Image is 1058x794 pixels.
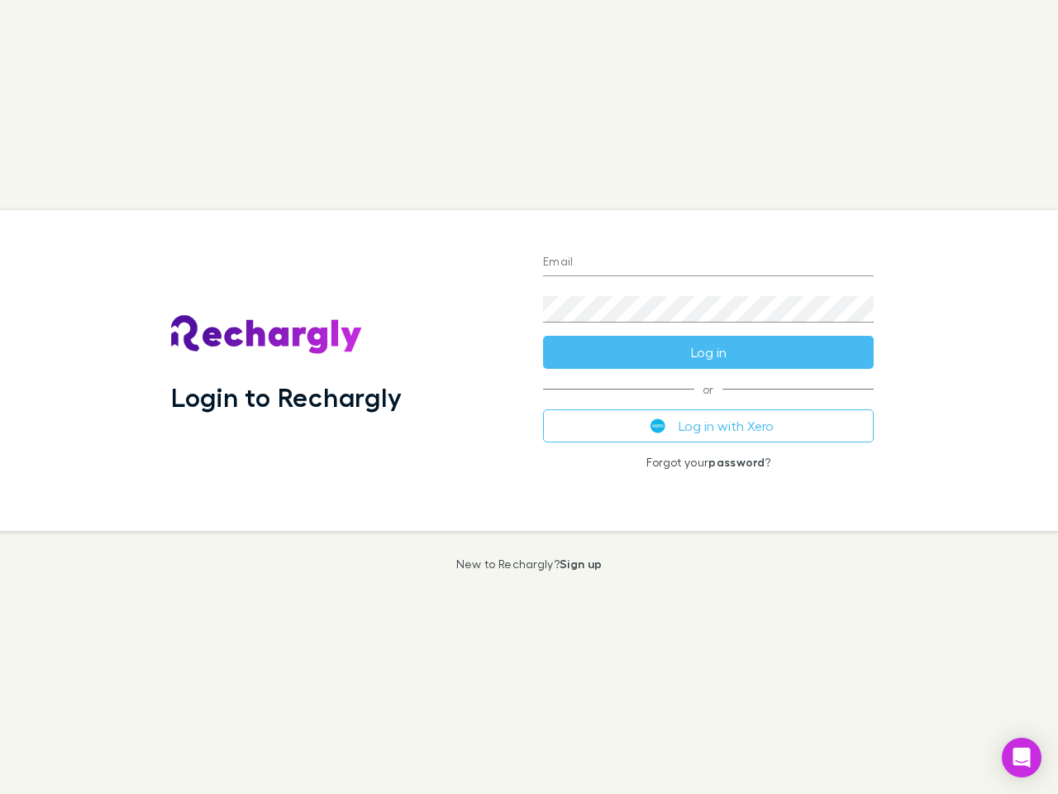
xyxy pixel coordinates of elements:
img: Xero's logo [651,419,665,433]
img: Rechargly's Logo [171,315,363,355]
p: Forgot your ? [543,456,874,469]
h1: Login to Rechargly [171,381,402,413]
a: password [708,455,765,469]
p: New to Rechargly? [456,557,603,571]
a: Sign up [560,557,602,571]
button: Log in with Xero [543,409,874,442]
button: Log in [543,336,874,369]
div: Open Intercom Messenger [1002,738,1041,777]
